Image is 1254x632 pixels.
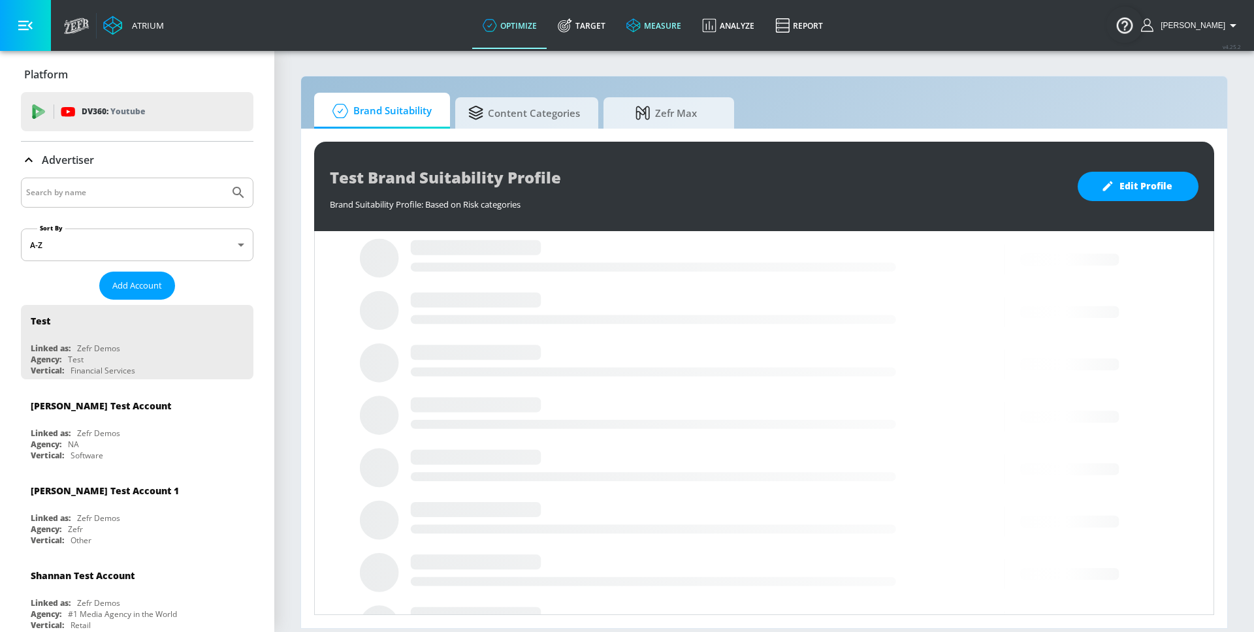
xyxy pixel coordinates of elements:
div: Agency: [31,354,61,365]
div: Vertical: [31,535,64,546]
div: Zefr Demos [77,343,120,354]
a: measure [616,2,692,49]
div: TestLinked as:Zefr DemosAgency:TestVertical:Financial Services [21,305,253,379]
div: [PERSON_NAME] Test Account 1 [31,484,179,497]
button: [PERSON_NAME] [1141,18,1241,33]
div: Vertical: [31,620,64,631]
div: DV360: Youtube [21,92,253,131]
p: DV360: [82,104,145,119]
div: Zefr Demos [77,597,120,608]
span: Content Categories [468,97,580,129]
div: Retail [71,620,91,631]
div: Linked as: [31,513,71,524]
p: Advertiser [42,153,94,167]
div: [PERSON_NAME] Test Account 1Linked as:Zefr DemosAgency:ZefrVertical:Other [21,475,253,549]
div: Brand Suitability Profile: Based on Risk categories [330,192,1065,210]
div: Agency: [31,439,61,450]
div: Test [31,315,50,327]
div: Platform [21,56,253,93]
div: Zefr Demos [77,428,120,439]
div: NA [68,439,79,450]
div: Atrium [127,20,164,31]
label: Sort By [37,224,65,232]
div: Test [68,354,84,365]
a: Report [765,2,833,49]
div: #1 Media Agency in the World [68,608,177,620]
div: Linked as: [31,428,71,439]
div: Agency: [31,524,61,535]
div: Zefr Demos [77,513,120,524]
div: Other [71,535,91,546]
span: Brand Suitability [327,95,432,127]
span: Edit Profile [1104,178,1172,195]
div: Vertical: [31,450,64,461]
div: Financial Services [71,365,135,376]
div: Linked as: [31,343,71,354]
div: [PERSON_NAME] Test Account [31,400,171,412]
span: Zefr Max [617,97,716,129]
button: Edit Profile [1078,172,1198,201]
div: Linked as: [31,597,71,608]
div: Advertiser [21,142,253,178]
button: Open Resource Center [1106,7,1143,43]
p: Platform [24,67,68,82]
div: [PERSON_NAME] Test AccountLinked as:Zefr DemosAgency:NAVertical:Software [21,390,253,464]
div: Zefr [68,524,83,535]
a: Atrium [103,16,164,35]
input: Search by name [26,184,224,201]
div: Software [71,450,103,461]
div: Shannan Test Account [31,569,135,582]
span: Add Account [112,278,162,293]
a: Analyze [692,2,765,49]
div: A-Z [21,229,253,261]
p: Youtube [110,104,145,118]
span: login as: humberto.barrera@zefr.com [1155,21,1225,30]
button: Add Account [99,272,175,300]
a: Target [547,2,616,49]
a: optimize [472,2,547,49]
span: v 4.25.2 [1223,43,1241,50]
div: Vertical: [31,365,64,376]
div: Agency: [31,608,61,620]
